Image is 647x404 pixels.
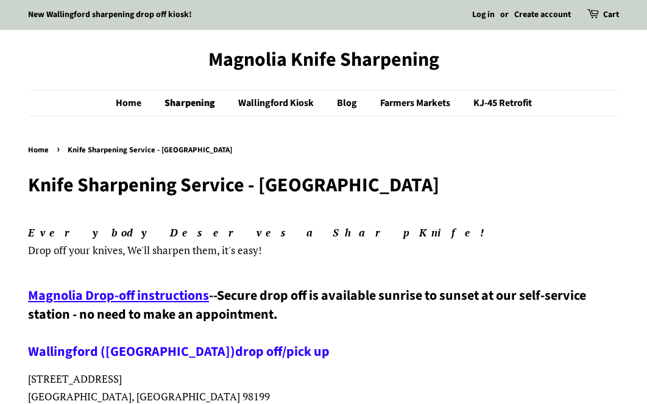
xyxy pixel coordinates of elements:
a: Magnolia Drop-off instructions [28,286,209,305]
a: Farmers Markets [371,91,462,116]
span: › [57,141,63,157]
a: Magnolia Knife Sharpening [28,48,619,71]
a: KJ-45 Retrofit [464,91,532,116]
a: Home [28,144,52,155]
a: drop off/pick up [235,342,330,361]
a: Cart [603,8,619,23]
em: Everybody Deserves a Sharp Knife! [28,225,495,239]
a: New Wallingford sharpening drop off kiosk! [28,9,192,21]
nav: breadcrumbs [28,144,619,157]
a: Wallingford Kiosk [229,91,326,116]
h1: Knife Sharpening Service - [GEOGRAPHIC_DATA] [28,174,619,197]
span: Drop off your knives [28,243,122,257]
span: Secure drop off is available sunrise to sunset at our self-service station - no need to make an a... [28,286,586,361]
a: Wallingford ([GEOGRAPHIC_DATA]) [28,342,235,361]
span: -- [209,286,217,305]
a: Log in [472,9,495,21]
a: Blog [328,91,369,116]
span: Knife Sharpening Service - [GEOGRAPHIC_DATA] [68,144,235,155]
a: Sharpening [155,91,227,116]
a: Home [116,91,154,116]
p: , We'll sharpen them, it's easy! [28,224,619,260]
li: or [500,8,509,23]
a: Create account [514,9,571,21]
